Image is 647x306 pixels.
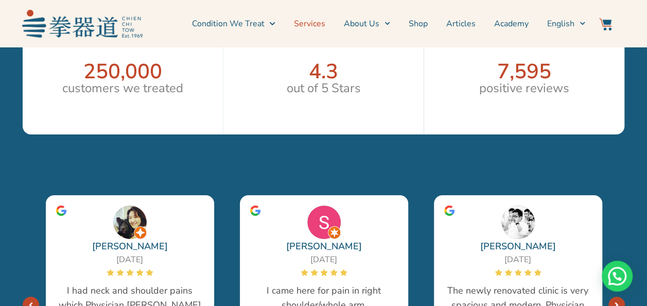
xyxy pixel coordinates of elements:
[113,206,147,239] img: Li-Ling Sitoh
[294,11,325,37] a: Services
[547,11,585,37] a: English
[494,11,529,37] a: Academy
[28,79,218,97] p: customers we treated
[286,239,362,253] a: [PERSON_NAME]
[116,254,143,265] span: [DATE]
[409,11,428,37] a: Shop
[504,254,531,265] span: [DATE]
[228,79,418,97] p: out of 5 Stars
[547,18,574,30] span: English
[344,11,390,37] a: About Us
[501,206,535,239] img: Beng Chuan Quek
[429,79,619,97] p: positive reviews
[148,11,585,37] nav: Menu
[480,239,556,253] a: [PERSON_NAME]
[599,18,611,30] img: Website Icon-03
[446,11,476,37] a: Articles
[307,206,341,239] img: Saberah Khan
[191,11,275,37] a: Condition We Treat
[228,59,418,84] h2: 4.3
[92,239,168,253] a: [PERSON_NAME]
[429,59,619,84] h2: 7,595
[28,59,218,84] h2: 250,000
[310,254,337,265] span: [DATE]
